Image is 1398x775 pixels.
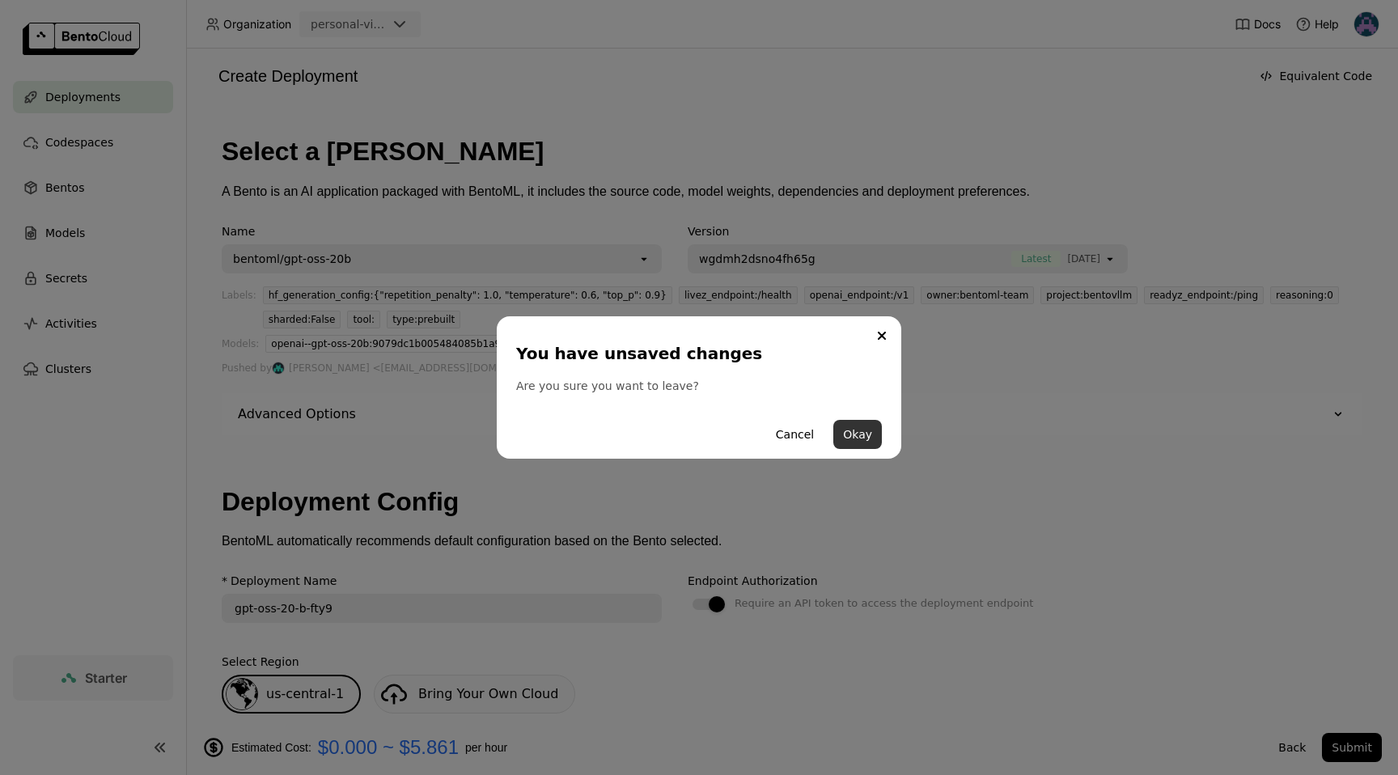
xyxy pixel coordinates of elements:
button: Okay [833,420,882,449]
button: Close [872,326,892,345]
div: You have unsaved changes [516,342,875,365]
button: Cancel [766,420,824,449]
div: dialog [497,316,901,459]
div: Are you sure you want to leave? [516,378,882,394]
